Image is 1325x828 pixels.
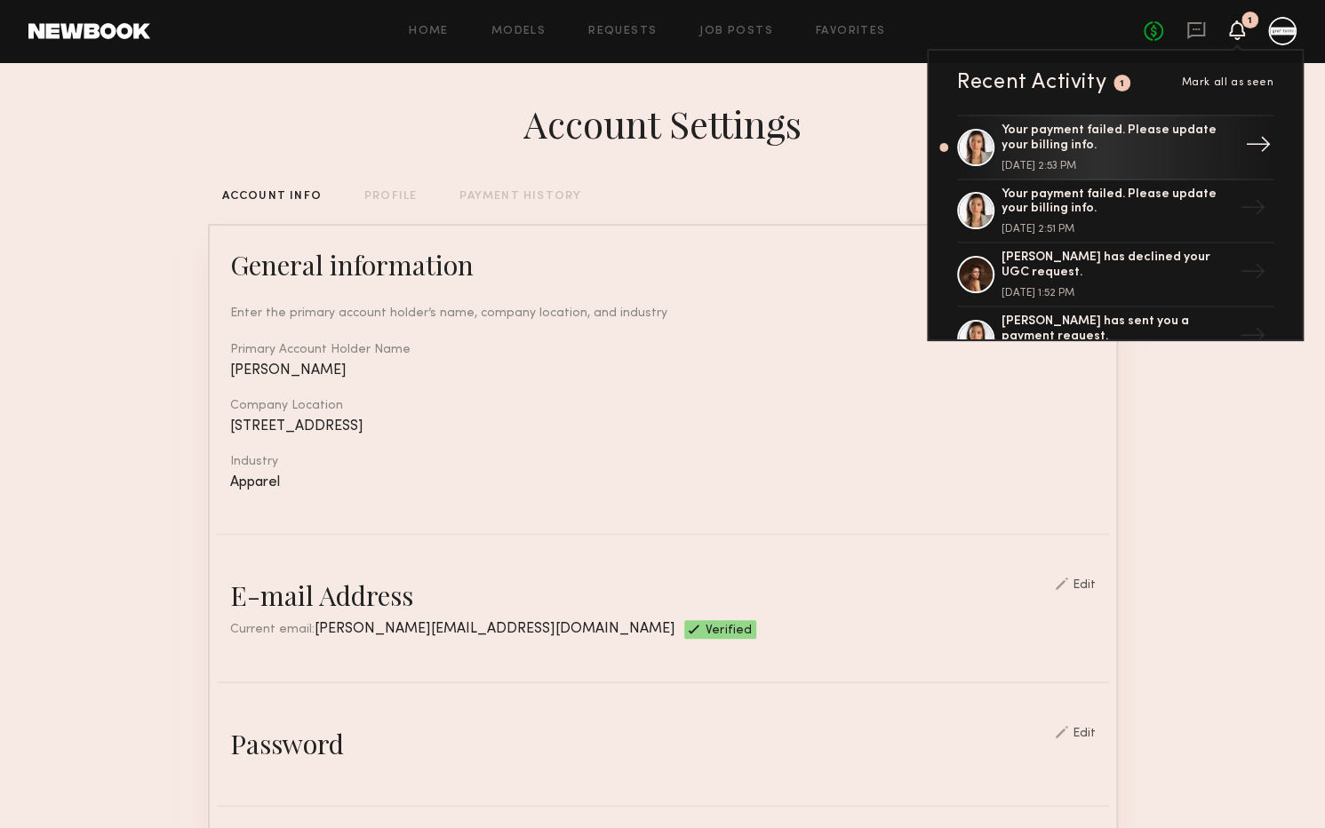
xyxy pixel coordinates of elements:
[230,344,1096,356] div: Primary Account Holder Name
[957,243,1273,307] a: [PERSON_NAME] has declined your UGC request.[DATE] 1:52 PM→
[1002,314,1233,345] div: [PERSON_NAME] has sent you a payment request.
[1073,728,1096,740] div: Edit
[230,577,413,613] div: E-mail Address
[816,26,886,37] a: Favorites
[1002,187,1233,218] div: Your payment failed. Please update your billing info.
[1002,251,1233,281] div: [PERSON_NAME] has declined your UGC request.
[957,72,1106,93] div: Recent Activity
[1120,79,1125,89] div: 1
[1248,16,1252,26] div: 1
[409,26,449,37] a: Home
[1181,77,1273,88] span: Mark all as seen
[1002,224,1233,235] div: [DATE] 2:51 PM
[230,304,1096,322] div: Enter the primary account holder’s name, company location, and industry
[230,363,1096,378] div: [PERSON_NAME]
[230,419,1096,434] div: [STREET_ADDRESS]
[222,191,322,203] div: ACCOUNT INFO
[957,115,1273,180] a: Your payment failed. Please update your billing info.[DATE] 2:53 PM→
[1073,579,1096,592] div: Edit
[230,400,1096,412] div: Company Location
[1233,251,1273,298] div: →
[315,622,675,636] span: [PERSON_NAME][EMAIL_ADDRESS][DOMAIN_NAME]
[1002,123,1233,154] div: Your payment failed. Please update your billing info.
[230,620,675,639] div: Current email:
[957,307,1273,371] a: [PERSON_NAME] has sent you a payment request.→
[491,26,546,37] a: Models
[706,625,753,639] span: Verified
[699,26,773,37] a: Job Posts
[230,247,474,283] div: General information
[230,475,1096,490] div: Apparel
[230,456,1096,468] div: Industry
[588,26,657,37] a: Requests
[1233,315,1273,362] div: →
[364,191,417,203] div: PROFILE
[1002,288,1233,299] div: [DATE] 1:52 PM
[957,180,1273,244] a: Your payment failed. Please update your billing info.[DATE] 2:51 PM→
[1233,187,1273,234] div: →
[1238,124,1279,171] div: →
[523,99,802,148] div: Account Settings
[1002,161,1233,171] div: [DATE] 2:53 PM
[459,191,581,203] div: PAYMENT HISTORY
[230,726,344,761] div: Password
